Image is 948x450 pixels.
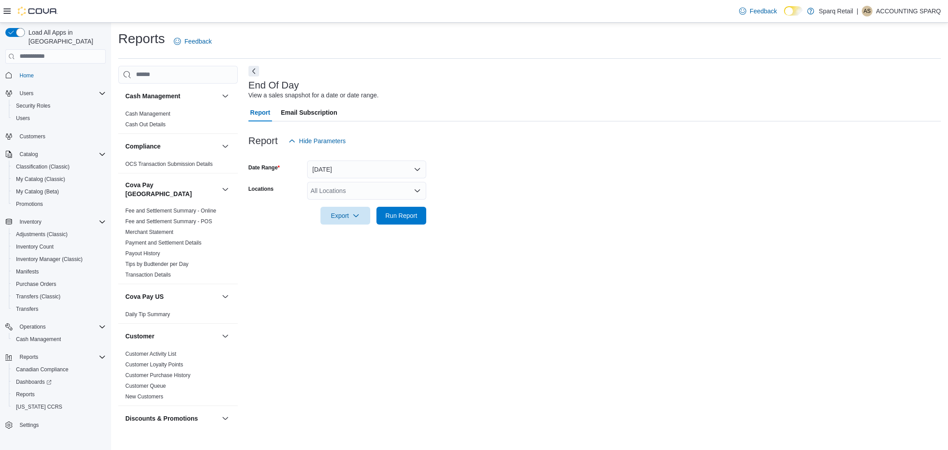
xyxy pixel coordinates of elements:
a: Feedback [736,2,780,20]
span: Load All Apps in [GEOGRAPHIC_DATA] [25,28,106,46]
span: My Catalog (Beta) [12,186,106,197]
a: [US_STATE] CCRS [12,402,66,412]
a: OCS Transaction Submission Details [125,161,213,167]
a: Transfers [12,304,42,314]
span: Payment and Settlement Details [125,239,201,246]
span: Manifests [16,268,39,275]
span: Transfers (Classic) [16,293,60,300]
div: Cova Pay [GEOGRAPHIC_DATA] [118,205,238,284]
button: Customer [220,331,231,342]
span: My Catalog (Classic) [16,176,65,183]
a: Fee and Settlement Summary - Online [125,208,216,214]
span: Customers [16,131,106,142]
button: Cash Management [9,333,109,346]
button: Customer [125,332,218,341]
span: Catalog [16,149,106,160]
span: Operations [16,321,106,332]
a: Feedback [170,32,215,50]
a: Promotions [12,199,47,209]
span: Inventory Manager (Classic) [16,256,83,263]
span: Export [326,207,365,225]
a: Security Roles [12,100,54,111]
span: Dashboards [12,377,106,387]
a: Classification (Classic) [12,161,73,172]
div: Cash Management [118,108,238,133]
a: Dashboards [12,377,55,387]
span: Fee and Settlement Summary - POS [125,218,212,225]
button: Cova Pay US [125,292,218,301]
a: Settings [16,420,42,430]
button: Security Roles [9,100,109,112]
button: Cash Management [220,91,231,101]
a: Customer Loyalty Points [125,362,183,368]
a: Users [12,113,33,124]
span: Reports [16,352,106,362]
button: Hide Parameters [285,132,349,150]
button: Compliance [125,142,218,151]
span: Promotions [16,201,43,208]
button: Operations [16,321,49,332]
span: Reports [12,389,106,400]
span: Operations [20,323,46,330]
button: Classification (Classic) [9,161,109,173]
span: Cash Management [16,336,61,343]
button: Transfers [9,303,109,315]
button: Export [320,207,370,225]
button: Inventory [2,216,109,228]
button: Inventory Manager (Classic) [9,253,109,265]
span: My Catalog (Beta) [16,188,59,195]
a: Inventory Count [12,241,57,252]
div: Compliance [118,159,238,173]
span: Customer Activity List [125,350,176,358]
span: Report [250,104,270,121]
button: Reports [16,352,42,362]
a: Merchant Statement [125,229,173,235]
span: Payout History [125,250,160,257]
span: Feedback [184,37,212,46]
button: Catalog [2,148,109,161]
button: Users [2,87,109,100]
span: Inventory [16,217,106,227]
button: Open list of options [414,187,421,194]
span: Dashboards [16,378,52,386]
a: Payment and Settlement Details [125,240,201,246]
span: Tips by Budtender per Day [125,261,188,268]
span: Settings [16,419,106,430]
h1: Reports [118,30,165,48]
a: Customers [16,131,49,142]
a: My Catalog (Beta) [12,186,63,197]
span: Reports [20,354,38,361]
span: Purchase Orders [12,279,106,289]
span: Inventory [20,218,41,225]
span: New Customers [125,393,163,400]
button: Settings [2,418,109,431]
h3: Discounts & Promotions [125,414,198,423]
input: Dark Mode [784,6,803,16]
button: Manifests [9,265,109,278]
span: Users [12,113,106,124]
span: Transaction Details [125,271,171,278]
a: Customer Activity List [125,351,176,357]
button: Promotions [9,198,109,210]
label: Locations [248,185,274,193]
span: Adjustments (Classic) [12,229,106,240]
span: Hide Parameters [299,137,346,145]
button: Users [16,88,37,99]
span: Feedback [750,7,777,16]
span: Security Roles [12,100,106,111]
button: Run Report [376,207,426,225]
button: Cova Pay [GEOGRAPHIC_DATA] [220,184,231,195]
span: Run Report [385,211,417,220]
a: Customer Queue [125,383,166,389]
h3: End Of Day [248,80,299,91]
a: Canadian Compliance [12,364,72,375]
span: Fee and Settlement Summary - Online [125,207,216,214]
span: Transfers [12,304,106,314]
a: Cash Management [12,334,64,345]
div: View a sales snapshot for a date or date range. [248,91,379,100]
label: Date Range [248,164,280,171]
button: Reports [2,351,109,363]
span: Home [20,72,34,79]
span: Users [16,88,106,99]
button: My Catalog (Classic) [9,173,109,185]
